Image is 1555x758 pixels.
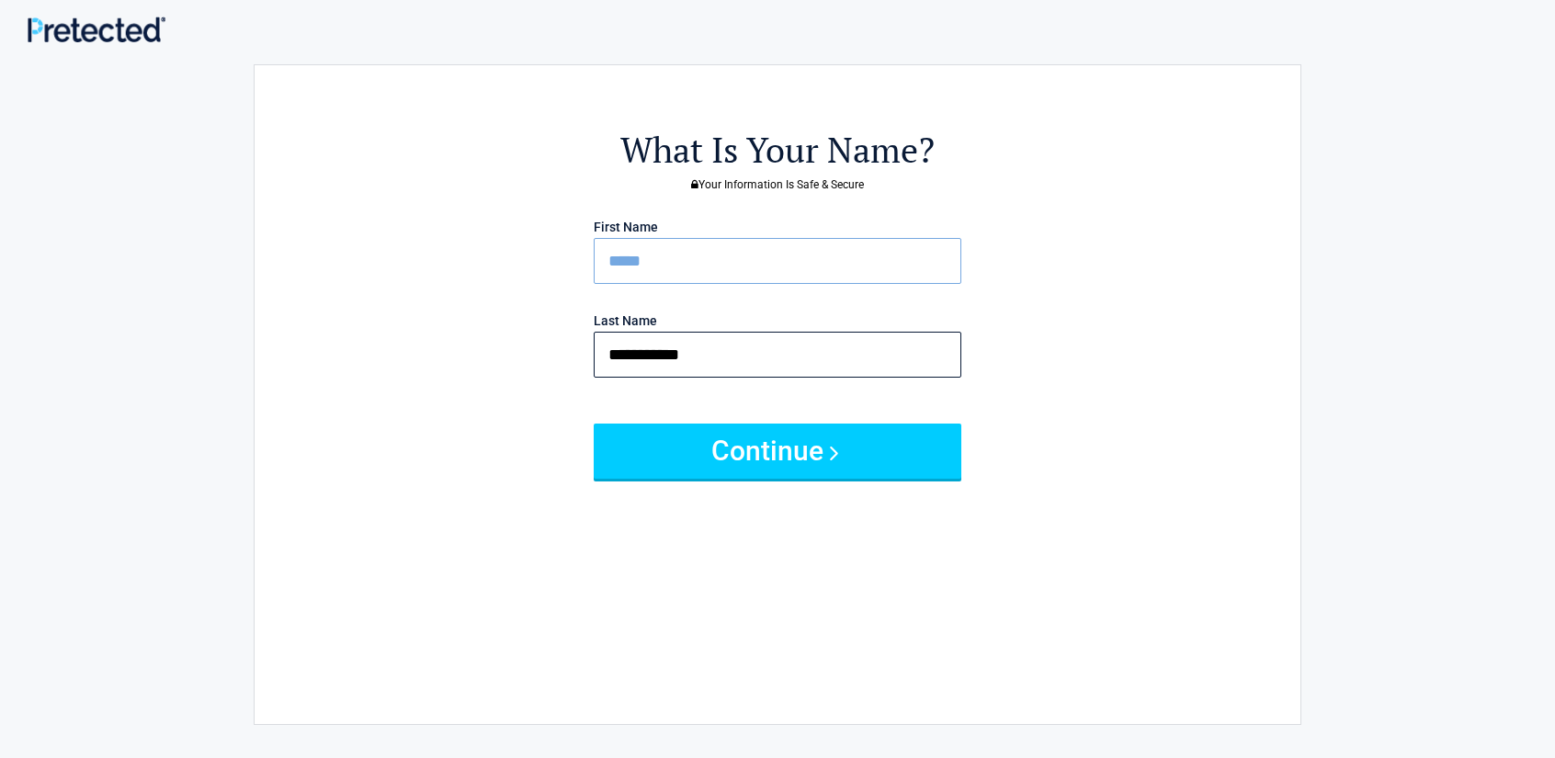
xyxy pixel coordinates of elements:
[594,424,961,479] button: Continue
[356,179,1199,190] h3: Your Information Is Safe & Secure
[356,127,1199,174] h2: What Is Your Name?
[594,314,657,327] label: Last Name
[594,221,658,233] label: First Name
[28,17,165,41] img: Main Logo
